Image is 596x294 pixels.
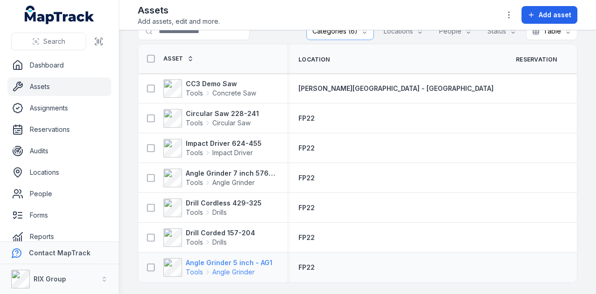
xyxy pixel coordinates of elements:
[378,22,429,40] button: Locations
[43,37,65,46] span: Search
[212,267,255,277] span: Angle Grinder
[298,144,315,153] a: FP22
[186,89,203,98] span: Tools
[186,79,256,89] strong: CC3 Demo Saw
[163,169,276,187] a: Angle Grinder 7 inch 576-745ToolsAngle Grinder
[298,144,315,152] span: FP22
[163,109,259,128] a: Circular Saw 228-241ToolsCircular Saw
[212,178,255,187] span: Angle Grinder
[298,114,315,122] span: FP22
[298,114,315,123] a: FP22
[186,267,203,277] span: Tools
[163,139,262,157] a: Impact Driver 624-455ToolsImpact Driver
[298,203,315,212] a: FP22
[212,238,227,247] span: Drills
[163,55,194,62] a: Asset
[186,208,203,217] span: Tools
[138,17,220,26] span: Add assets, edit and more.
[481,22,522,40] button: Status
[212,118,251,128] span: Circular Saw
[7,120,111,139] a: Reservations
[25,6,95,24] a: MapTrack
[163,228,255,247] a: Drill Corded 157-204ToolsDrills
[7,227,111,246] a: Reports
[186,148,203,157] span: Tools
[186,258,272,267] strong: Angle Grinder 5 inch - AG1
[212,208,227,217] span: Drills
[298,56,330,63] span: Location
[29,249,90,257] strong: Contact MapTrack
[186,238,203,247] span: Tools
[521,6,577,24] button: Add asset
[298,263,315,271] span: FP22
[138,4,220,17] h2: Assets
[186,139,262,148] strong: Impact Driver 624-455
[163,198,262,217] a: Drill Cordless 429-325ToolsDrills
[298,84,494,92] span: [PERSON_NAME][GEOGRAPHIC_DATA] - [GEOGRAPHIC_DATA]
[7,206,111,225] a: Forms
[7,163,111,182] a: Locations
[186,228,255,238] strong: Drill Corded 157-204
[526,22,577,40] button: Table
[186,169,276,178] strong: Angle Grinder 7 inch 576-745
[163,79,256,98] a: CC3 Demo SawToolsConcrete Saw
[298,84,494,93] a: [PERSON_NAME][GEOGRAPHIC_DATA] - [GEOGRAPHIC_DATA]
[298,204,315,212] span: FP22
[34,275,66,283] strong: RIX Group
[7,56,111,75] a: Dashboard
[7,77,111,96] a: Assets
[186,109,259,118] strong: Circular Saw 228-241
[298,174,315,182] span: FP22
[306,22,374,40] button: Categories (6)
[298,263,315,272] a: FP22
[298,173,315,183] a: FP22
[298,233,315,241] span: FP22
[7,185,111,203] a: People
[7,99,111,117] a: Assignments
[516,56,557,63] span: Reservation
[186,118,203,128] span: Tools
[163,258,272,277] a: Angle Grinder 5 inch - AG1ToolsAngle Grinder
[539,10,571,20] span: Add asset
[7,142,111,160] a: Audits
[433,22,478,40] button: People
[11,33,86,50] button: Search
[298,233,315,242] a: FP22
[163,55,183,62] span: Asset
[186,198,262,208] strong: Drill Cordless 429-325
[186,178,203,187] span: Tools
[212,148,253,157] span: Impact Driver
[212,89,256,98] span: Concrete Saw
